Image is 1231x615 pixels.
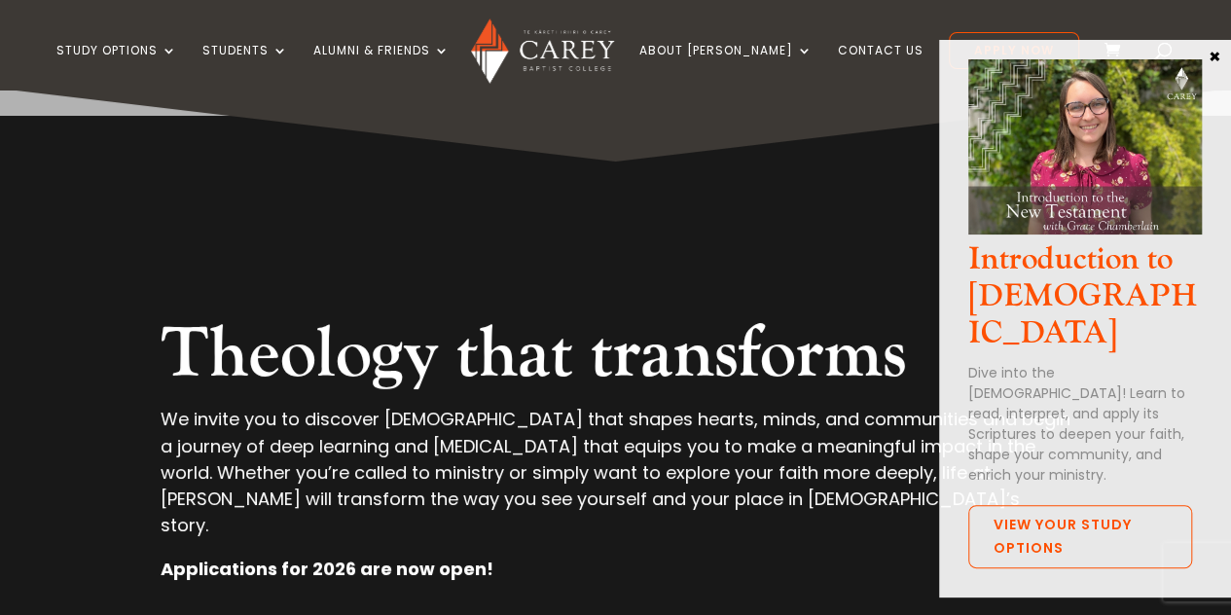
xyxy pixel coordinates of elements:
a: About [PERSON_NAME] [639,44,813,90]
a: View Your Study Options [968,505,1192,569]
a: Apply Now [949,32,1079,69]
p: We invite you to discover [DEMOGRAPHIC_DATA] that shapes hearts, minds, and communities and begin... [161,406,1070,556]
a: Study Options [56,44,177,90]
p: Dive into the [DEMOGRAPHIC_DATA]! Learn to read, interpret, and apply its Scriptures to deepen yo... [968,363,1202,486]
img: Carey Baptist College [471,18,614,84]
a: Alumni & Friends [313,44,450,90]
h3: Introduction to [DEMOGRAPHIC_DATA] [968,241,1202,363]
strong: Applications for 2026 are now open! [161,557,493,581]
button: Close [1205,47,1224,64]
img: Intro to NT [968,59,1202,235]
a: Intro to NT [968,218,1202,240]
a: Students [202,44,288,90]
h2: Theology that transforms [161,312,1070,406]
a: Contact Us [838,44,923,90]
